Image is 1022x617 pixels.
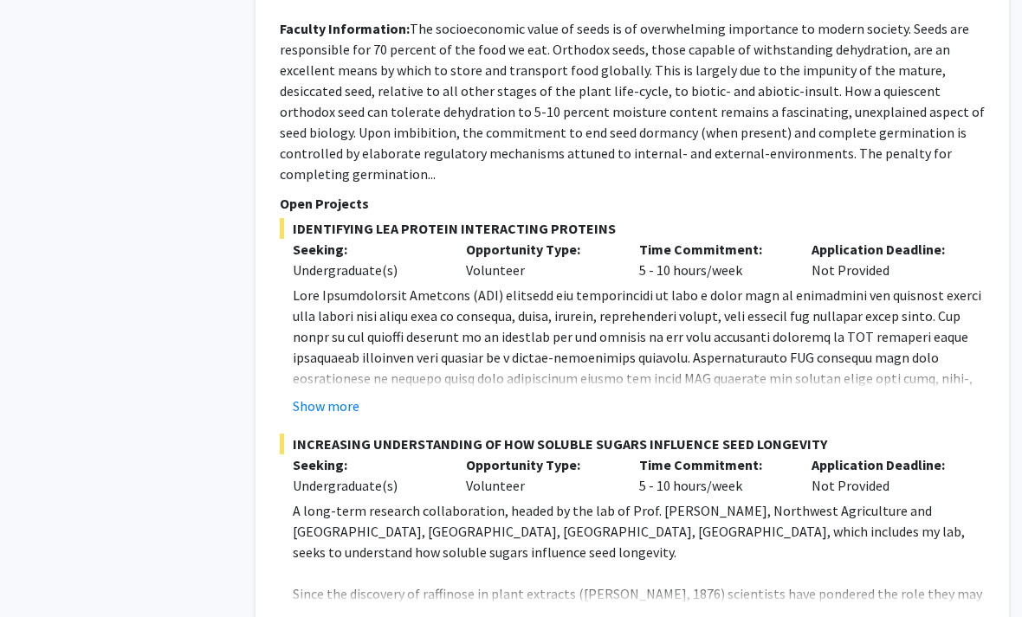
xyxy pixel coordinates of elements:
div: 5 - 10 hours/week [626,454,799,496]
div: Not Provided [799,239,972,280]
fg-read-more: The socioeconomic value of seeds is of overwhelming importance to modern society. Seeds are respo... [280,20,985,183]
div: Undergraduate(s) [293,260,440,280]
div: Not Provided [799,454,972,496]
div: Undergraduate(s) [293,475,440,496]
p: Opportunity Type: [466,239,613,260]
p: Application Deadline: [812,454,959,475]
b: Faculty Information: [280,20,410,37]
span: A long-term research collaboration, headed by the lab of Prof. [PERSON_NAME], Northwest Agricultu... [293,502,965,561]
iframe: Chat [13,539,74,604]
span: IDENTIFYING LEA PROTEIN INTERACTING PROTEINS [280,218,985,239]
div: Volunteer [453,454,626,496]
p: Seeking: [293,239,440,260]
div: Volunteer [453,239,626,280]
p: Time Commitment: [639,239,786,260]
p: Open Projects [280,193,985,214]
p: Time Commitment: [639,454,786,475]
button: Show more [293,395,359,416]
p: Application Deadline: [812,239,959,260]
span: INCREASING UNDERSTANDING OF HOW SOLUBLE SUGARS INFLUENCE SEED LONGEVITY [280,434,985,454]
div: 5 - 10 hours/week [626,239,799,280]
p: Seeking: [293,454,440,475]
p: Opportunity Type: [466,454,613,475]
